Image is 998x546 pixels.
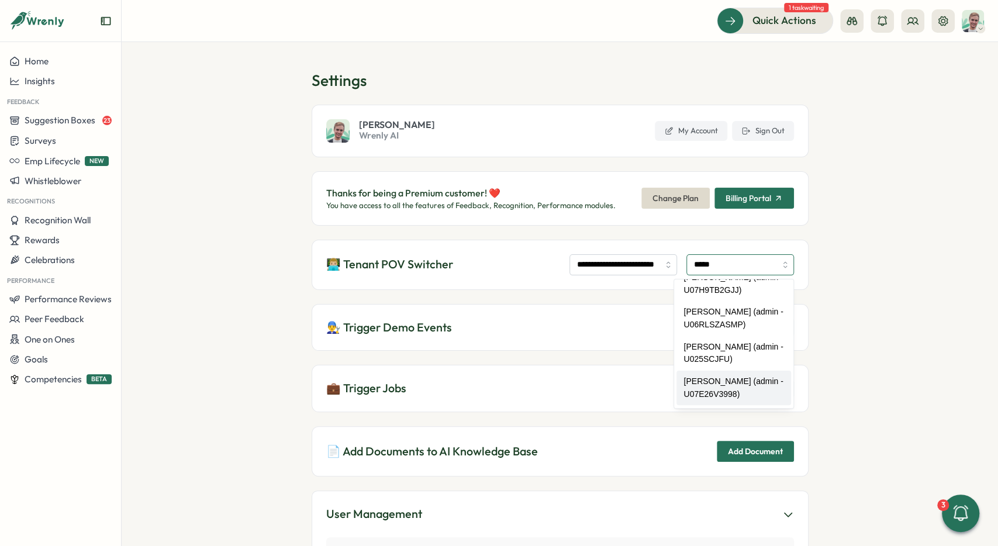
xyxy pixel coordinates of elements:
button: Billing Portal [714,188,794,209]
span: Rewards [25,234,60,246]
span: 23 [102,116,112,125]
span: My Account [678,126,718,136]
p: 📄 Add Documents to AI Knowledge Base [326,443,538,461]
p: 👨🏼‍💻 Tenant POV Switcher [326,255,453,274]
button: Add Document [717,441,794,462]
span: Home [25,56,49,67]
button: 3 [942,495,979,532]
div: [PERSON_NAME] (admin - U07H9TB2GJJ) [676,267,790,301]
span: Peer Feedback [25,313,84,324]
span: Goals [25,354,48,365]
div: [PERSON_NAME] (admin - U07E26V3998) [676,371,790,405]
span: NEW [85,156,109,166]
a: My Account [655,121,727,141]
button: User Management [326,505,794,523]
img: Matt Brooks [962,10,984,32]
span: Suggestion Boxes [25,115,95,126]
span: 1 task waiting [784,3,828,12]
button: Sign Out [732,121,794,141]
span: Celebrations [25,254,75,265]
p: Thanks for being a Premium customer! ❤️ [326,186,616,201]
div: [PERSON_NAME] (admin - U025SCJFU) [676,336,790,371]
span: Whistleblower [25,175,81,186]
span: BETA [87,374,112,384]
span: Quick Actions [752,13,816,28]
span: Wrenly AI [359,129,435,142]
div: 3 [937,499,949,511]
span: Competencies [25,374,82,385]
span: Add Document [728,441,783,461]
button: Change Plan [641,188,710,209]
span: Billing Portal [726,194,771,202]
div: [PERSON_NAME] (admin - U06RLSZASMP) [676,301,790,336]
span: Emp Lifecycle [25,155,80,167]
p: You have access to all the features of Feedback, Recognition, Performance modules. [326,201,616,211]
div: User Management [326,505,422,523]
span: Insights [25,75,55,87]
span: [PERSON_NAME] [359,120,435,129]
span: Sign Out [755,126,785,136]
span: Performance Reviews [25,293,112,305]
img: Matt Brooks [326,119,350,143]
p: 👨‍🔧 Trigger Demo Events [326,319,452,337]
p: 💼 Trigger Jobs [326,379,406,398]
span: One on Ones [25,334,75,345]
h1: Settings [312,70,809,91]
button: Expand sidebar [100,15,112,27]
button: Quick Actions [717,8,833,33]
span: Recognition Wall [25,215,91,226]
span: Surveys [25,135,56,146]
span: Change Plan [652,188,699,208]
